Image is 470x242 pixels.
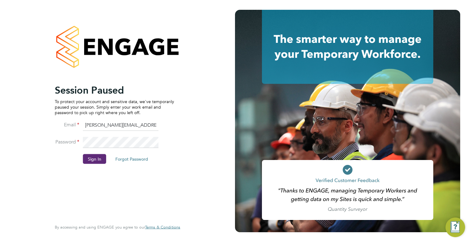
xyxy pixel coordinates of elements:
[55,99,174,115] p: To protect your account and sensitive data, we've temporarily paused your session. Simply enter y...
[55,225,180,230] span: By accessing and using ENGAGE you agree to our
[83,154,106,164] button: Sign In
[55,84,174,96] h2: Session Paused
[83,120,159,131] input: Enter your work email...
[145,225,180,230] a: Terms & Conditions
[55,139,79,145] label: Password
[446,218,465,237] button: Engage Resource Center
[55,121,79,128] label: Email
[110,154,153,164] button: Forgot Password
